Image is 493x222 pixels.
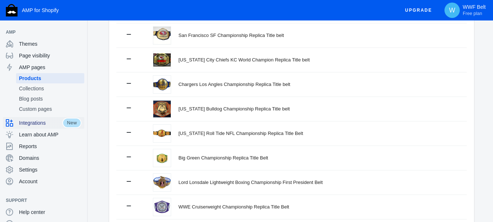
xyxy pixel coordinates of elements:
div: Big Green Championship Replica Title Belt [178,154,458,162]
div: Lord Lonsdale Lightweight Boxing Championship First President Belt [178,179,458,186]
span: AMP [6,29,74,36]
img: Kansas-City-Chief-KC-World-Champion-Replica-Title-belt_5.jpg [153,51,171,69]
img: Chargers-Los-Angles-Championship-Replica-Title-belt_1.jpg [153,76,171,93]
img: WWE-Cruiserweight-Championship-Replica-title-Belt_2.jpg [153,198,171,216]
a: Reports [3,140,84,152]
div: San Francisco SF Championship Replica Title belt [178,32,458,39]
span: Domains [19,154,81,162]
span: Upgrade [405,4,432,17]
button: Add a sales channel [74,199,86,202]
span: Support [6,197,74,204]
a: AMP pages [3,61,84,73]
span: Collections [19,85,81,92]
a: Domains [3,152,84,164]
span: W [448,7,456,14]
span: Themes [19,40,81,48]
div: [US_STATE] Bulldog Championship Replica Title belt [178,105,458,113]
span: New [62,118,81,128]
span: AMP pages [19,64,81,71]
span: Free plan [463,11,482,16]
img: San-Francisco-SF-Championship-Replica-Title-belt_5.jpg [153,27,171,44]
span: Learn about AMP [19,131,81,138]
p: WWF Belt [463,4,486,16]
span: Integrations [19,119,62,127]
a: IntegrationsNew [3,117,84,129]
a: Blog posts [16,94,84,104]
a: Learn about AMP [3,129,84,140]
a: Settings [3,164,84,176]
span: Page visibility [19,52,81,59]
span: Settings [19,166,81,173]
button: Add a sales channel [74,31,86,34]
a: Collections [16,83,84,94]
img: Georgia-Bulldog-Championship-Replica-Title-belt_3.jpg [153,100,171,118]
a: Page visibility [3,50,84,61]
a: Account [3,176,84,187]
div: Chargers Los Angles Championship Replica Title belt [178,81,458,88]
img: Shop Sheriff Logo [6,4,18,16]
img: Alabama-Roll-Tide-NFL-Championship-Replica-Title-Belt_3.jpg [153,125,171,142]
div: [US_STATE] Roll Tide NFL Championship Replica Title Belt [178,130,458,137]
span: Blog posts [19,95,81,102]
span: Account [19,178,81,185]
div: WWE Cruiserweight Championship Replica Title Belt [178,203,458,211]
a: Custom pages [16,104,84,114]
span: Products [19,75,81,82]
span: Reports [19,143,81,150]
span: Help center [19,208,81,216]
iframe: Drift Widget Chat Controller [457,185,484,213]
a: Themes [3,38,84,50]
button: Upgrade [399,4,438,17]
a: Products [16,73,84,83]
span: AMP for Shopify [22,7,59,13]
span: Custom pages [19,105,81,113]
div: [US_STATE] City Chiefs KC World Champion Replica Title belt [178,56,458,64]
img: Lord-Lonsdale-Lightweight-Boxing-Championship-First-President-Title-Replica-Belt_1.jpg [153,174,171,191]
img: Big-Green-Championship-Replica-Title-Belt_3.jpg [153,149,171,167]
